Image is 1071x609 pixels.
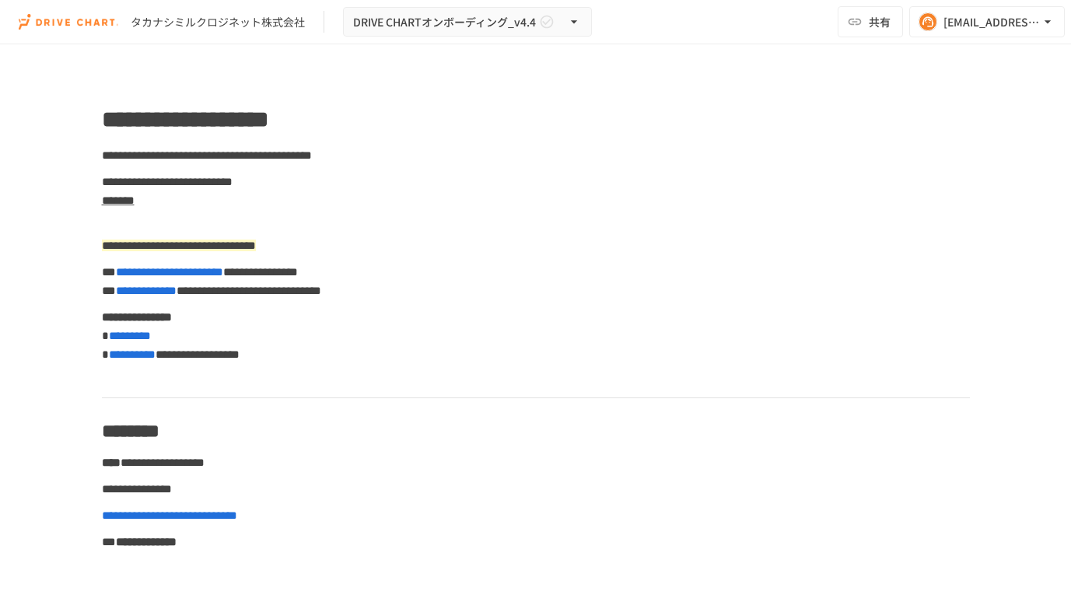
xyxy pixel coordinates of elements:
[19,9,118,34] img: i9VDDS9JuLRLX3JIUyK59LcYp6Y9cayLPHs4hOxMB9W
[943,12,1040,32] div: [EMAIL_ADDRESS][DOMAIN_NAME]
[343,7,592,37] button: DRIVE CHARTオンボーディング_v4.4
[869,13,891,30] span: 共有
[353,12,536,32] span: DRIVE CHARTオンボーディング_v4.4
[909,6,1065,37] button: [EMAIL_ADDRESS][DOMAIN_NAME]
[131,14,305,30] div: タカナシミルクロジネット株式会社
[838,6,903,37] button: 共有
